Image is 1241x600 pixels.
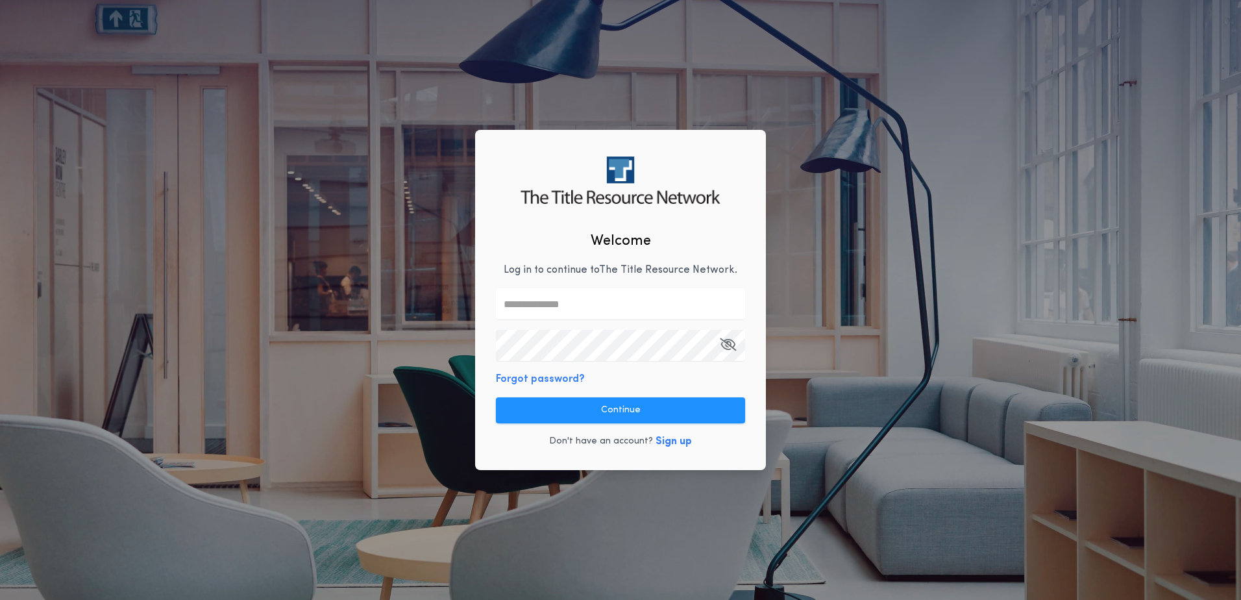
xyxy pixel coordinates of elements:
[720,330,736,361] button: Open Keeper Popup
[504,262,737,278] p: Log in to continue to The Title Resource Network .
[591,231,651,252] h2: Welcome
[496,371,585,387] button: Forgot password?
[496,397,745,423] button: Continue
[521,156,720,204] img: logo
[549,435,653,448] p: Don't have an account?
[496,330,745,361] input: Open Keeper Popup
[656,434,692,449] button: Sign up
